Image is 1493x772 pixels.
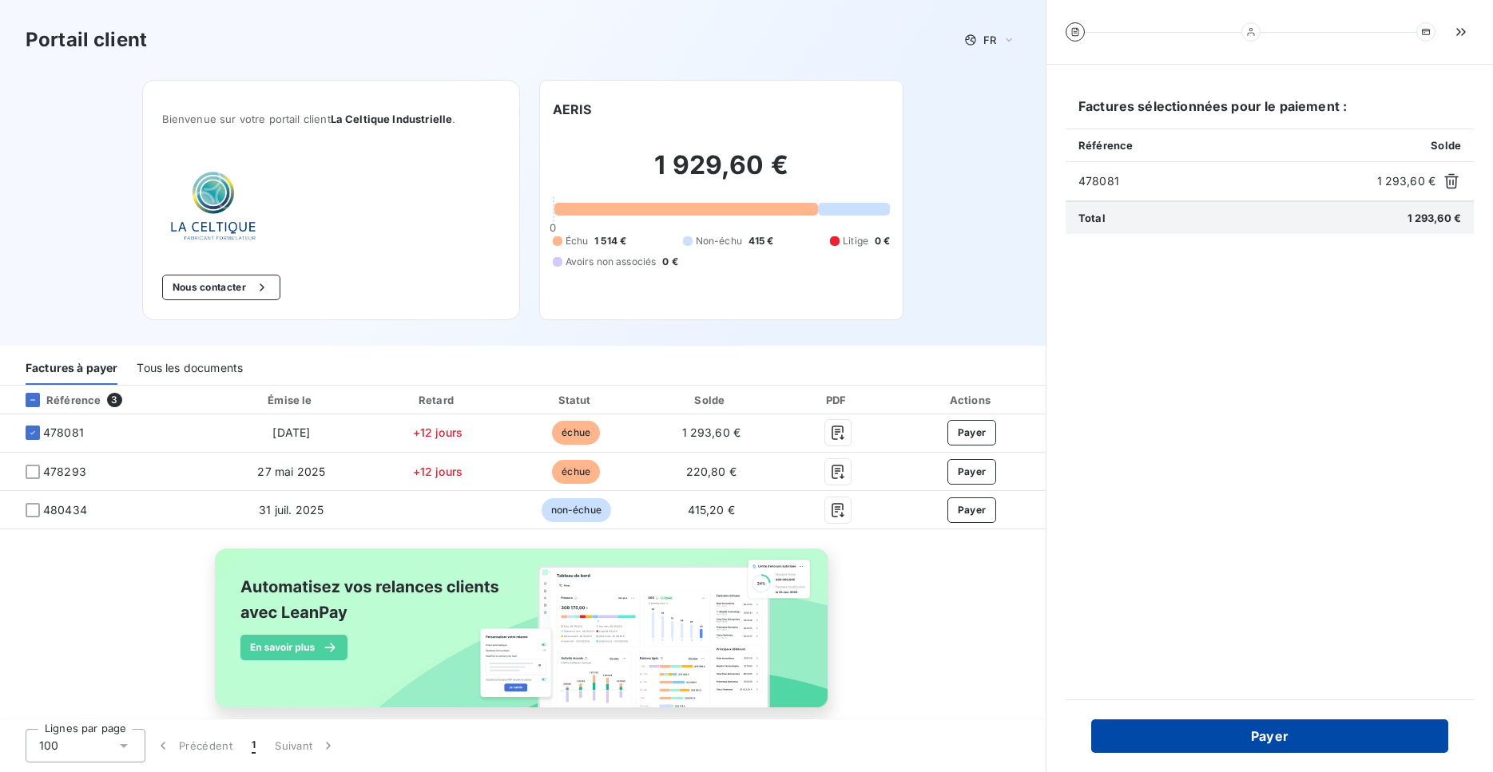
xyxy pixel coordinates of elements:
span: 1 514 € [594,234,626,248]
button: Payer [947,420,997,445]
div: Actions [901,392,1042,408]
span: 31 juil. 2025 [259,503,324,517]
span: 3 [107,393,121,407]
span: Total [1078,212,1106,224]
span: 478081 [1078,173,1371,189]
span: 1 293,60 € [1408,212,1462,224]
span: échue [552,421,600,445]
span: Bienvenue sur votre portail client . [162,113,500,125]
div: Solde [648,392,775,408]
span: 480434 [43,502,87,518]
span: 0 [550,221,556,234]
span: 27 mai 2025 [257,465,325,478]
div: Émise le [218,392,364,408]
button: Payer [947,459,997,485]
span: Litige [843,234,868,248]
h6: AERIS [553,100,592,119]
h3: Portail client [26,26,147,54]
span: 478081 [43,425,84,441]
span: 1 293,60 € [1377,173,1436,189]
span: Référence [1078,139,1133,152]
button: Nous contacter [162,275,280,300]
h2: 1 929,60 € [553,149,891,197]
span: La Celtique Industrielle [331,113,453,125]
img: Company logo [162,164,264,249]
span: 0 € [875,234,890,248]
span: 220,80 € [686,465,737,478]
span: +12 jours [413,465,463,478]
button: 1 [242,729,265,762]
span: Solde [1431,139,1461,152]
span: échue [552,460,600,484]
button: Payer [947,497,997,523]
span: Non-échu [696,234,742,248]
div: Référence [13,393,101,407]
button: Suivant [265,729,346,762]
span: [DATE] [272,426,310,439]
img: banner [201,539,846,735]
span: 100 [39,738,58,754]
span: non-échue [542,498,611,522]
span: 415 € [748,234,774,248]
div: PDF [781,392,895,408]
div: Statut [511,392,641,408]
h6: Factures sélectionnées pour le paiement : [1066,97,1474,129]
span: 478293 [43,464,86,480]
span: 415,20 € [688,503,735,517]
button: Payer [1091,719,1448,753]
span: FR [983,34,996,46]
span: 1 [252,738,256,754]
span: Avoirs non associés [566,255,657,269]
button: Précédent [145,729,242,762]
span: 0 € [662,255,677,269]
div: Retard [371,392,504,408]
span: 1 293,60 € [682,426,741,439]
div: Tous les documents [137,351,243,385]
span: Échu [566,234,589,248]
span: +12 jours [413,426,463,439]
div: Factures à payer [26,351,117,385]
